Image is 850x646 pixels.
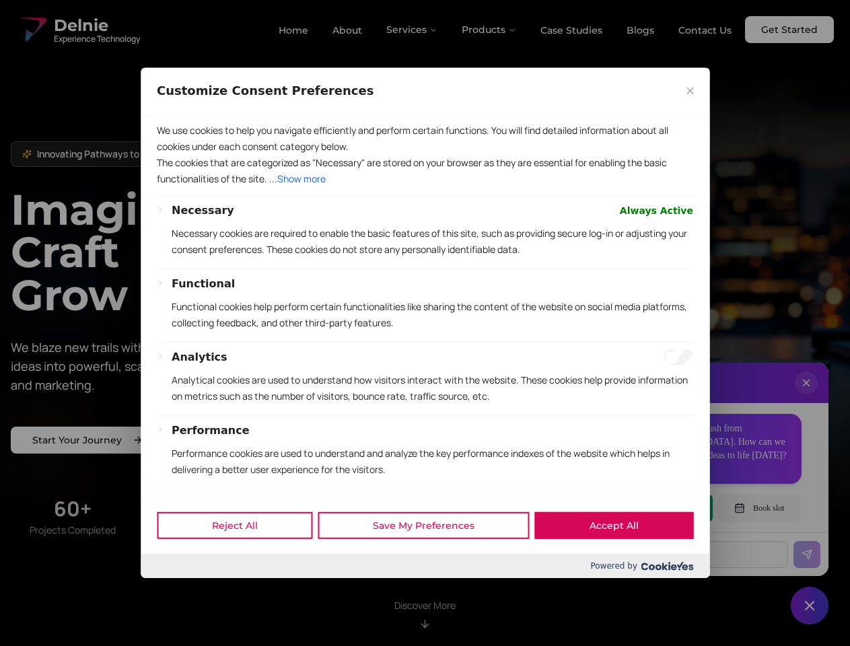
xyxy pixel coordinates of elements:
[172,276,235,292] button: Functional
[157,122,693,155] p: We use cookies to help you navigate efficiently and perform certain functions. You will find deta...
[534,512,693,539] button: Accept All
[686,87,693,94] img: Close
[318,512,529,539] button: Save My Preferences
[172,349,227,365] button: Analytics
[172,423,250,439] button: Performance
[157,83,374,99] span: Customize Consent Preferences
[172,445,693,478] p: Performance cookies are used to understand and analyze the key performance indexes of the website...
[620,203,693,219] span: Always Active
[664,349,693,365] input: Enable Analytics
[141,554,709,578] div: Powered by
[641,562,693,571] img: Cookieyes logo
[172,203,234,219] button: Necessary
[172,225,693,258] p: Necessary cookies are required to enable the basic features of this site, such as providing secur...
[277,171,326,187] button: Show more
[157,155,693,187] p: The cookies that are categorized as "Necessary" are stored on your browser as they are essential ...
[172,299,693,331] p: Functional cookies help perform certain functionalities like sharing the content of the website o...
[172,372,693,404] p: Analytical cookies are used to understand how visitors interact with the website. These cookies h...
[157,512,312,539] button: Reject All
